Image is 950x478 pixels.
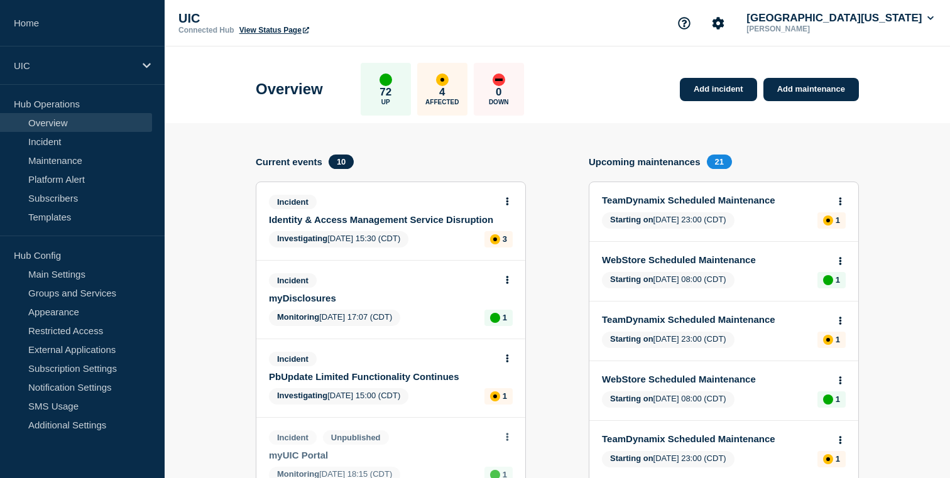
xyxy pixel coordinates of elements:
div: up [379,73,392,86]
span: [DATE] 08:00 (CDT) [602,391,734,408]
span: Investigating [277,234,327,243]
a: TeamDynamix Scheduled Maintenance [602,433,829,444]
p: 1 [503,391,507,401]
button: Support [671,10,697,36]
span: [DATE] 08:00 (CDT) [602,272,734,288]
h4: Current events [256,156,322,167]
a: Add maintenance [763,78,859,101]
a: TeamDynamix Scheduled Maintenance [602,314,829,325]
a: View Status Page [239,26,309,35]
div: affected [436,73,449,86]
span: Unpublished [323,430,389,445]
a: PbUpdate Limited Functionality Continues [269,371,496,382]
button: Account settings [705,10,731,36]
p: [PERSON_NAME] [744,24,875,33]
span: [DATE] 23:00 (CDT) [602,451,734,467]
a: myUIC Portal [269,450,496,460]
span: Starting on [610,334,653,344]
span: Starting on [610,274,653,284]
p: 1 [503,313,507,322]
span: [DATE] 23:00 (CDT) [602,212,734,229]
div: up [823,394,833,405]
p: 3 [503,234,507,244]
p: Affected [425,99,459,106]
p: Up [381,99,390,106]
span: Incident [269,430,317,445]
p: 4 [439,86,445,99]
span: [DATE] 15:00 (CDT) [269,388,408,405]
a: Identity & Access Management Service Disruption [269,214,496,225]
p: UIC [178,11,430,26]
div: up [490,313,500,323]
div: affected [490,391,500,401]
a: Add incident [680,78,757,101]
span: Incident [269,273,317,288]
span: Incident [269,352,317,366]
p: 72 [379,86,391,99]
span: [DATE] 15:30 (CDT) [269,231,408,247]
div: affected [823,335,833,345]
span: Incident [269,195,317,209]
p: 1 [836,335,840,344]
h1: Overview [256,80,323,98]
div: up [823,275,833,285]
a: TeamDynamix Scheduled Maintenance [602,195,829,205]
span: 10 [329,155,354,169]
p: UIC [14,60,134,71]
span: [DATE] 23:00 (CDT) [602,332,734,348]
span: Monitoring [277,312,319,322]
p: 1 [836,394,840,404]
div: affected [823,454,833,464]
span: Starting on [610,215,653,224]
p: 1 [836,275,840,285]
button: [GEOGRAPHIC_DATA][US_STATE] [744,12,936,24]
span: Starting on [610,394,653,403]
div: affected [823,215,833,225]
span: 21 [707,155,732,169]
h4: Upcoming maintenances [589,156,701,167]
span: Investigating [277,391,327,400]
span: Starting on [610,454,653,463]
a: myDisclosures [269,293,496,303]
p: Down [489,99,509,106]
p: 0 [496,86,501,99]
p: 1 [836,215,840,225]
span: [DATE] 17:07 (CDT) [269,310,400,326]
a: WebStore Scheduled Maintenance [602,374,829,384]
div: down [493,73,505,86]
a: WebStore Scheduled Maintenance [602,254,829,265]
p: 1 [836,454,840,464]
div: affected [490,234,500,244]
p: Connected Hub [178,26,234,35]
